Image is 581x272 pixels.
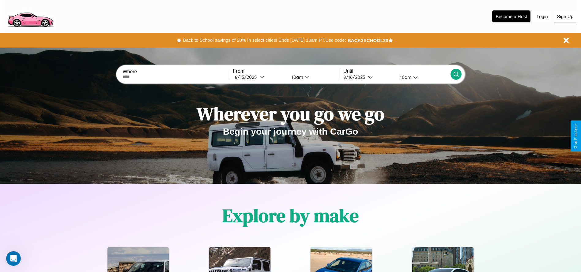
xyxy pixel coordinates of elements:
div: 8 / 16 / 2025 [343,74,368,80]
div: 10am [289,74,305,80]
h1: Explore by make [222,203,359,228]
label: From [233,68,340,74]
label: Where [123,69,229,75]
div: 10am [397,74,413,80]
button: 10am [287,74,340,80]
button: Login [534,11,551,22]
button: Sign Up [554,11,576,22]
button: 8/15/2025 [233,74,287,80]
label: Until [343,68,450,74]
b: BACK2SCHOOL20 [348,38,388,43]
div: Give Feedback [574,124,578,148]
button: 10am [395,74,451,80]
img: logo [5,3,56,29]
button: Back to School savings of 20% in select cities! Ends [DATE] 10am PT.Use code: [181,36,347,44]
iframe: Intercom live chat [6,251,21,266]
div: 8 / 15 / 2025 [235,74,260,80]
button: Become a Host [492,10,530,22]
